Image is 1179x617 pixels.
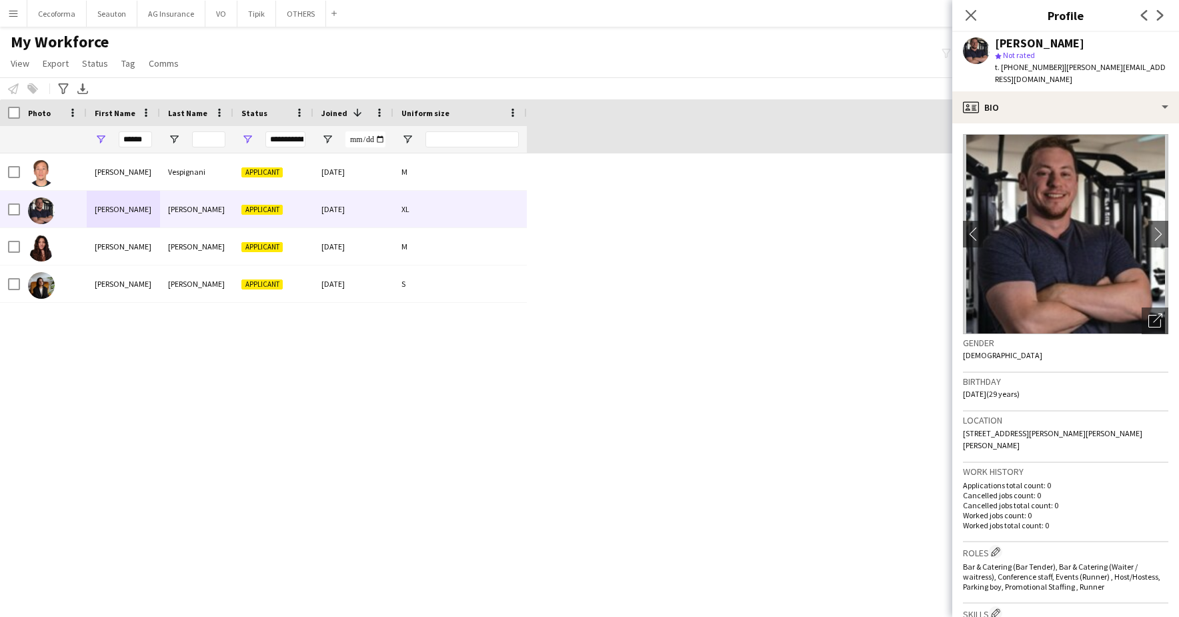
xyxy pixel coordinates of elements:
a: Comms [143,55,184,72]
div: Vespignani [160,153,233,190]
input: Last Name Filter Input [192,131,225,147]
span: Last Name [168,108,207,118]
span: Joined [321,108,347,118]
button: Tipik [237,1,276,27]
span: S [401,279,405,289]
h3: Location [963,414,1168,426]
p: Worked jobs count: 0 [963,510,1168,520]
p: Applications total count: 0 [963,480,1168,490]
span: M [401,241,407,251]
a: Status [77,55,113,72]
img: Francesco Vespignani [28,160,55,187]
h3: Profile [952,7,1179,24]
span: [DATE] (29 years) [963,389,1020,399]
div: [PERSON_NAME] [160,265,233,302]
div: [DATE] [313,265,393,302]
div: [PERSON_NAME] [87,153,160,190]
button: VO [205,1,237,27]
a: Export [37,55,74,72]
div: [PERSON_NAME] [87,228,160,265]
span: Uniform size [401,108,449,118]
span: | [PERSON_NAME][EMAIL_ADDRESS][DOMAIN_NAME] [995,62,1166,84]
img: Francesco De Caro [28,197,55,224]
span: [STREET_ADDRESS][PERSON_NAME][PERSON_NAME][PERSON_NAME] [963,428,1142,450]
span: Tag [121,57,135,69]
p: Cancelled jobs count: 0 [963,490,1168,500]
button: Open Filter Menu [168,133,180,145]
div: Open photos pop-in [1142,307,1168,334]
button: Open Filter Menu [95,133,107,145]
span: Comms [149,57,179,69]
div: [DATE] [313,228,393,265]
h3: Gender [963,337,1168,349]
h3: Work history [963,466,1168,478]
span: Status [241,108,267,118]
div: [PERSON_NAME] [87,265,160,302]
app-action-btn: Advanced filters [55,81,71,97]
h3: Birthday [963,376,1168,388]
span: XL [401,204,409,214]
span: t. [PHONE_NUMBER] [995,62,1064,72]
span: Not rated [1003,50,1035,60]
span: [DEMOGRAPHIC_DATA] [963,350,1042,360]
span: Applicant [241,279,283,289]
div: [DATE] [313,191,393,227]
button: Cecoforma [27,1,87,27]
p: Worked jobs total count: 0 [963,520,1168,530]
img: Crew avatar or photo [963,134,1168,334]
p: Cancelled jobs total count: 0 [963,500,1168,510]
div: [PERSON_NAME] [995,37,1084,49]
button: Open Filter Menu [321,133,333,145]
h3: Roles [963,545,1168,559]
div: [DATE] [313,153,393,190]
img: Francesca Panico [28,235,55,261]
div: [PERSON_NAME] [87,191,160,227]
span: My Workforce [11,32,109,52]
a: Tag [116,55,141,72]
span: Status [82,57,108,69]
app-action-btn: Export XLSX [75,81,91,97]
span: Photo [28,108,51,118]
a: View [5,55,35,72]
span: Export [43,57,69,69]
div: [PERSON_NAME] [160,228,233,265]
span: View [11,57,29,69]
input: Uniform size Filter Input [425,131,519,147]
input: Joined Filter Input [345,131,385,147]
div: [PERSON_NAME] [160,191,233,227]
div: Bio [952,91,1179,123]
span: Bar & Catering (Bar Tender), Bar & Catering (Waiter / waitress), Conference staff, Events (Runner... [963,562,1160,592]
span: Applicant [241,242,283,252]
button: Open Filter Menu [241,133,253,145]
img: FRANCESCA CATALANO [28,272,55,299]
button: Seauton [87,1,137,27]
button: AG Insurance [137,1,205,27]
span: M [401,167,407,177]
span: Applicant [241,167,283,177]
button: Open Filter Menu [401,133,413,145]
button: OTHERS [276,1,326,27]
span: Applicant [241,205,283,215]
span: First Name [95,108,135,118]
input: First Name Filter Input [119,131,152,147]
